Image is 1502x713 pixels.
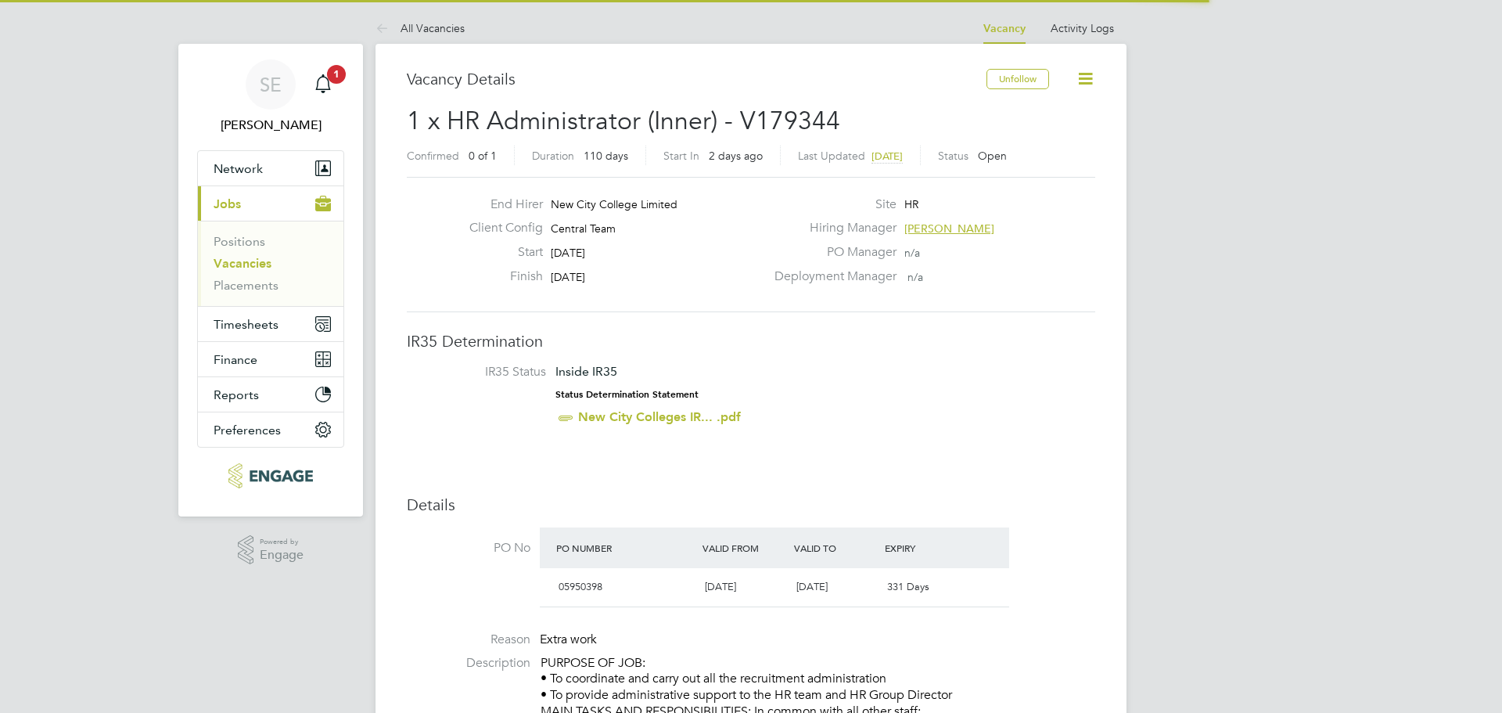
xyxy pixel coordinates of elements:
a: Placements [214,278,278,293]
button: Jobs [198,186,343,221]
span: Timesheets [214,317,278,332]
label: Last Updated [798,149,865,163]
a: All Vacancies [375,21,465,35]
span: 05950398 [559,580,602,593]
a: Activity Logs [1051,21,1114,35]
span: Sophia Ede [197,116,344,135]
a: Powered byEngage [238,535,304,565]
span: 331 Days [887,580,929,593]
label: Finish [457,268,543,285]
span: [DATE] [551,270,585,284]
span: Central Team [551,221,616,236]
span: Network [214,161,263,176]
label: End Hirer [457,196,543,213]
label: Deployment Manager [765,268,897,285]
strong: Status Determination Statement [555,389,699,400]
span: New City College Limited [551,197,677,211]
label: PO Manager [765,244,897,261]
span: Jobs [214,196,241,211]
div: Valid From [699,534,790,562]
span: n/a [904,246,920,260]
h3: IR35 Determination [407,331,1095,351]
button: Preferences [198,412,343,447]
span: 1 x HR Administrator (Inner) - V179344 [407,106,840,136]
label: Description [407,655,530,672]
a: Vacancies [214,256,271,271]
div: Valid To [790,534,882,562]
span: Reports [214,387,259,402]
span: [DATE] [551,246,585,260]
span: Preferences [214,423,281,438]
span: Open [978,149,1007,163]
span: Powered by [260,535,304,549]
span: Inside IR35 [555,364,617,379]
span: Extra work [540,632,597,647]
span: 1 [327,65,346,84]
span: 110 days [584,149,628,163]
label: Confirmed [407,149,459,163]
span: HR [904,197,918,211]
span: 0 of 1 [469,149,497,163]
label: Reason [407,632,530,648]
label: Site [765,196,897,213]
label: Duration [532,149,574,163]
a: Vacancy [983,22,1026,35]
a: SE[PERSON_NAME] [197,59,344,135]
button: Timesheets [198,307,343,341]
div: PO Number [552,534,699,562]
span: [PERSON_NAME] [904,221,994,236]
span: Engage [260,549,304,562]
label: PO No [407,540,530,556]
span: Finance [214,352,257,367]
a: 1 [307,59,339,110]
div: Expiry [881,534,972,562]
a: Go to home page [197,463,344,488]
span: [DATE] [871,149,903,163]
a: New City Colleges IR... .pdf [578,409,741,424]
a: Positions [214,234,265,249]
span: [DATE] [796,580,828,593]
span: SE [260,74,282,95]
label: Start [457,244,543,261]
button: Unfollow [986,69,1049,89]
label: Hiring Manager [765,220,897,236]
label: Start In [663,149,699,163]
button: Finance [198,342,343,376]
label: Status [938,149,968,163]
button: Network [198,151,343,185]
label: IR35 Status [422,364,546,380]
h3: Details [407,495,1095,515]
h3: Vacancy Details [407,69,986,89]
span: 2 days ago [709,149,763,163]
button: Reports [198,377,343,412]
nav: Main navigation [178,44,363,517]
span: [DATE] [705,580,736,593]
label: Client Config [457,220,543,236]
div: Jobs [198,221,343,306]
img: xede-logo-retina.png [228,463,312,488]
span: n/a [907,270,923,284]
